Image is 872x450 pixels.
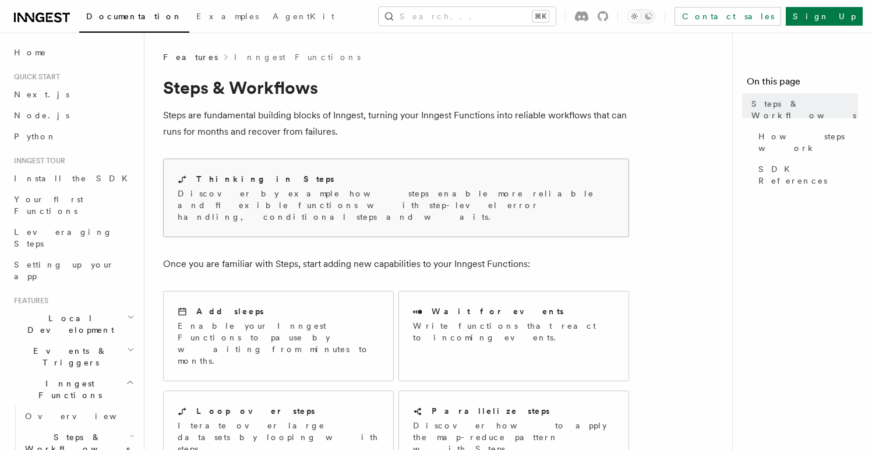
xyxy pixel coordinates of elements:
button: Toggle dark mode [627,9,655,23]
a: Node.js [9,105,137,126]
h2: Add sleeps [196,305,264,317]
span: AgentKit [273,12,334,21]
a: Python [9,126,137,147]
span: How steps work [758,131,858,154]
a: Setting up your app [9,254,137,287]
a: Sign Up [786,7,863,26]
span: Events & Triggers [9,345,127,368]
h2: Wait for events [432,305,564,317]
span: Your first Functions [14,195,83,216]
span: Examples [196,12,259,21]
p: Discover by example how steps enable more reliable and flexible functions with step-level error h... [178,188,615,223]
a: Install the SDK [9,168,137,189]
a: Wait for eventsWrite functions that react to incoming events. [398,291,629,381]
span: Node.js [14,111,69,120]
a: Contact sales [675,7,781,26]
span: Inngest tour [9,156,65,166]
h2: Thinking in Steps [196,173,334,185]
h2: Loop over steps [196,405,315,417]
a: Add sleepsEnable your Inngest Functions to pause by waiting from minutes to months. [163,291,394,381]
span: Next.js [14,90,69,99]
a: Home [9,42,137,63]
span: Setting up your app [14,260,114,281]
a: SDK References [754,159,858,191]
a: How steps work [754,126,858,159]
a: Inngest Functions [234,51,361,63]
button: Local Development [9,308,137,340]
a: Overview [20,406,137,427]
span: Steps & Workflows [751,98,858,121]
a: Steps & Workflows [747,93,858,126]
span: Documentation [86,12,182,21]
h1: Steps & Workflows [163,77,629,98]
button: Events & Triggers [9,340,137,373]
a: Next.js [9,84,137,105]
a: Thinking in StepsDiscover by example how steps enable more reliable and flexible functions with s... [163,159,629,237]
span: Features [9,296,48,305]
a: Examples [189,3,266,31]
span: Python [14,132,57,141]
span: Home [14,47,47,58]
a: Documentation [79,3,189,33]
span: Features [163,51,218,63]
a: Leveraging Steps [9,222,137,254]
p: Steps are fundamental building blocks of Inngest, turning your Inngest Functions into reliable wo... [163,107,629,140]
h2: Parallelize steps [432,405,550,417]
span: SDK References [758,163,858,187]
button: Inngest Functions [9,373,137,406]
span: Overview [25,412,145,421]
button: Search...⌘K [379,7,556,26]
p: Once you are familiar with Steps, start adding new capabilities to your Inngest Functions: [163,256,629,272]
span: Install the SDK [14,174,135,183]
p: Enable your Inngest Functions to pause by waiting from minutes to months. [178,320,379,367]
a: Your first Functions [9,189,137,222]
h4: On this page [747,75,858,93]
span: Local Development [9,312,127,336]
span: Inngest Functions [9,378,126,401]
p: Write functions that react to incoming events. [413,320,615,343]
a: AgentKit [266,3,341,31]
span: Quick start [9,72,60,82]
span: Leveraging Steps [14,227,112,248]
kbd: ⌘K [532,10,549,22]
